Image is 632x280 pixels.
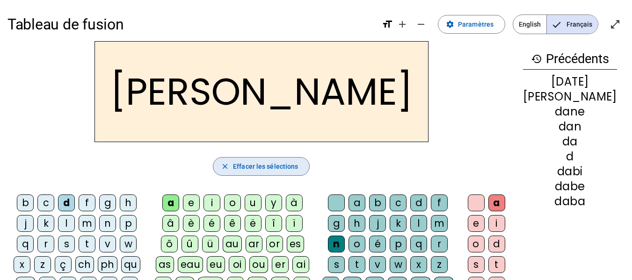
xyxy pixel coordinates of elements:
[531,53,542,65] mat-icon: history
[410,236,427,252] div: q
[446,20,454,29] mat-icon: settings
[431,256,448,273] div: z
[34,256,51,273] div: z
[488,236,505,252] div: d
[523,121,617,132] div: dan
[369,194,386,211] div: b
[410,256,427,273] div: x
[390,194,407,211] div: c
[369,215,386,232] div: j
[328,215,345,232] div: g
[17,194,34,211] div: b
[468,256,485,273] div: s
[468,215,485,232] div: e
[233,161,298,172] span: Effacer les sélections
[523,181,617,192] div: dabe
[224,215,241,232] div: ê
[14,256,30,273] div: x
[272,256,289,273] div: er
[488,194,505,211] div: a
[58,236,75,252] div: s
[390,215,407,232] div: k
[120,236,137,252] div: w
[349,236,365,252] div: o
[17,215,34,232] div: j
[202,236,219,252] div: ü
[523,166,617,177] div: dabi
[431,194,448,211] div: f
[286,194,303,211] div: à
[547,15,598,34] span: Français
[161,236,178,252] div: ô
[162,194,179,211] div: a
[369,236,386,252] div: é
[523,49,617,70] h3: Précédents
[213,157,310,176] button: Effacer les sélections
[523,136,617,147] div: da
[523,151,617,162] div: d
[94,41,429,142] h2: [PERSON_NAME]
[246,236,262,252] div: ar
[183,194,200,211] div: e
[17,236,34,252] div: q
[224,194,241,211] div: o
[245,194,262,211] div: u
[410,215,427,232] div: l
[37,215,54,232] div: k
[523,106,617,117] div: dane
[156,256,174,273] div: as
[349,256,365,273] div: t
[55,256,72,273] div: ç
[513,14,598,34] mat-button-toggle-group: Language selection
[178,256,203,273] div: eau
[245,215,262,232] div: ë
[183,215,200,232] div: è
[58,194,75,211] div: d
[162,215,179,232] div: â
[286,215,303,232] div: ï
[287,236,304,252] div: es
[265,215,282,232] div: î
[438,15,505,34] button: Paramètres
[606,15,625,34] button: Entrer en plein écran
[488,215,505,232] div: i
[229,256,246,273] div: oi
[488,256,505,273] div: t
[75,256,94,273] div: ch
[121,256,140,273] div: qu
[513,15,546,34] span: English
[99,194,116,211] div: g
[468,236,485,252] div: o
[382,19,393,30] mat-icon: format_size
[265,194,282,211] div: y
[393,15,412,34] button: Augmenter la taille de la police
[458,19,494,30] span: Paramètres
[99,215,116,232] div: n
[412,15,430,34] button: Diminuer la taille de la police
[37,236,54,252] div: r
[79,215,95,232] div: m
[203,194,220,211] div: i
[523,76,617,87] div: [DATE]
[221,162,229,171] mat-icon: close
[390,236,407,252] div: p
[7,9,374,39] h1: Tableau de fusion
[328,256,345,273] div: s
[203,215,220,232] div: é
[349,194,365,211] div: a
[523,91,617,102] div: [PERSON_NAME]
[98,256,117,273] div: ph
[79,194,95,211] div: f
[182,236,198,252] div: û
[415,19,427,30] mat-icon: remove
[120,215,137,232] div: p
[99,236,116,252] div: v
[349,215,365,232] div: h
[79,236,95,252] div: t
[58,215,75,232] div: l
[431,215,448,232] div: m
[397,19,408,30] mat-icon: add
[410,194,427,211] div: d
[223,236,242,252] div: au
[328,236,345,252] div: n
